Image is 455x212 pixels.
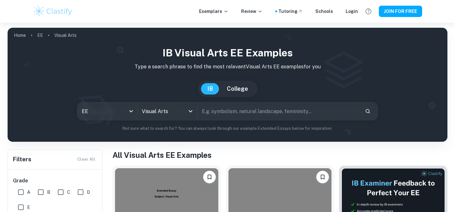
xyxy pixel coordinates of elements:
[13,125,442,132] p: Not sure what to search for? You can always look through our example Extended Essays below for in...
[316,171,329,183] button: Please log in to bookmark exemplars
[379,6,422,17] button: JOIN FOR FREE
[363,6,374,17] button: Help and Feedback
[54,32,76,39] p: Visual Arts
[13,155,31,164] h6: Filters
[14,31,26,40] a: Home
[37,31,43,40] a: EE
[362,106,373,117] button: Search
[47,189,50,196] span: B
[27,204,30,211] span: E
[203,171,216,183] button: Please log in to bookmark exemplars
[221,83,254,95] button: College
[199,8,228,15] p: Exemplars
[315,8,333,15] a: Schools
[241,8,263,15] p: Review
[13,177,98,185] h6: Grade
[67,189,70,196] span: C
[8,28,447,142] img: profile cover
[201,83,219,95] button: IB
[13,63,442,71] p: Type a search phrase to find the most relevant Visual Arts EE examples for you
[112,149,447,161] h1: All Visual Arts EE Examples
[197,102,360,120] input: E.g. symbolism, natural landscape, femininity...
[278,8,303,15] a: Tutoring
[87,189,90,196] span: D
[77,102,137,120] div: EE
[346,8,358,15] a: Login
[186,107,195,116] button: Open
[27,189,30,196] span: A
[33,5,73,18] img: Clastify logo
[13,45,442,60] h1: IB Visual Arts EE examples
